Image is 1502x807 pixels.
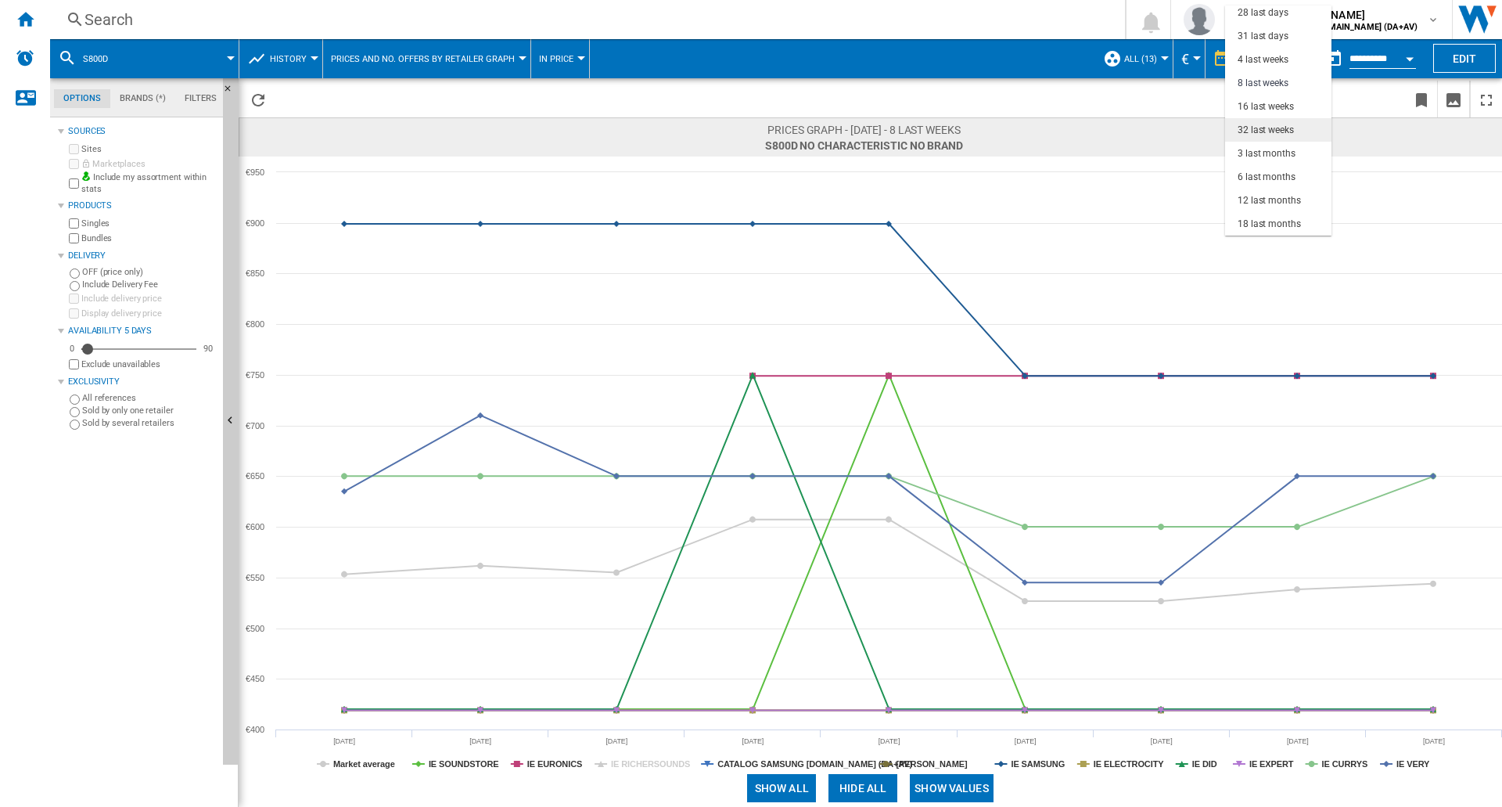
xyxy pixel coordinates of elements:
div: 31 last days [1238,30,1288,43]
div: 4 last weeks [1238,53,1288,67]
div: 28 last days [1238,6,1288,20]
div: 18 last months [1238,218,1301,231]
div: 12 last months [1238,194,1301,207]
div: 6 last months [1238,171,1295,184]
div: 3 last months [1238,147,1295,160]
div: 16 last weeks [1238,100,1294,113]
div: 32 last weeks [1238,124,1294,137]
div: 8 last weeks [1238,77,1288,90]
